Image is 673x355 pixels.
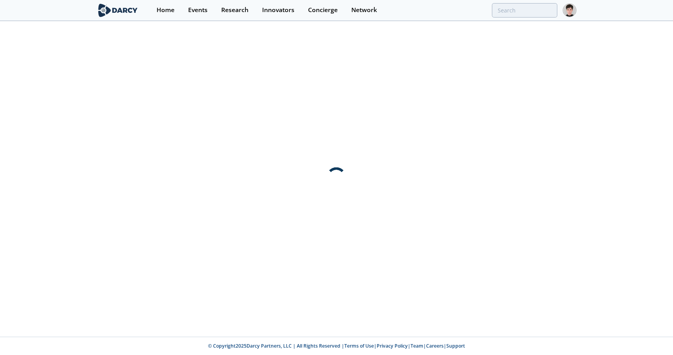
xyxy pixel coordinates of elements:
a: Careers [426,343,444,349]
img: logo-wide.svg [97,4,139,17]
div: Home [157,7,174,13]
div: Concierge [308,7,338,13]
a: Support [446,343,465,349]
p: © Copyright 2025 Darcy Partners, LLC | All Rights Reserved | | | | | [48,343,625,350]
div: Research [221,7,248,13]
div: Events [188,7,208,13]
div: Innovators [262,7,294,13]
img: Profile [563,4,576,17]
a: Team [410,343,423,349]
a: Terms of Use [344,343,374,349]
input: Advanced Search [492,3,557,18]
div: Network [351,7,377,13]
a: Privacy Policy [377,343,408,349]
